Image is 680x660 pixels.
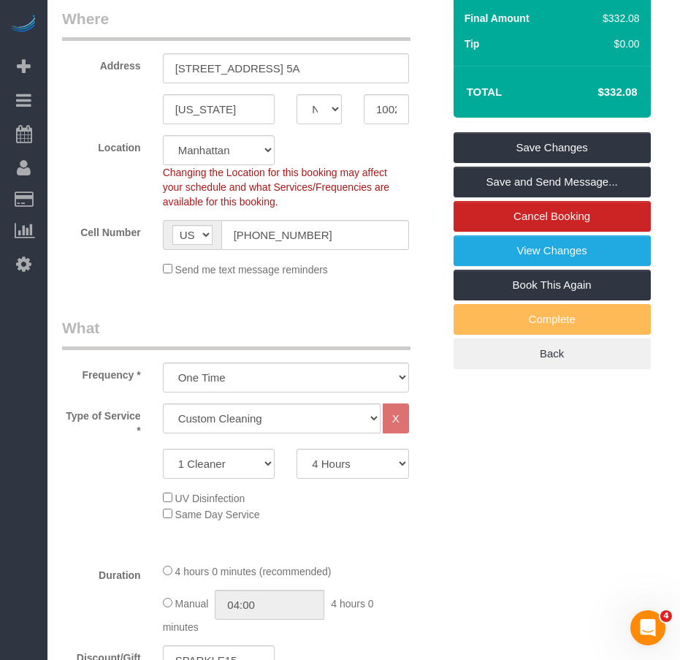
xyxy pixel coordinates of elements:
[221,220,409,250] input: Cell Number
[465,37,480,51] label: Tip
[660,610,672,622] span: 4
[630,610,665,645] iframe: Intercom live chat
[175,264,328,276] span: Send me text message reminders
[51,53,152,73] label: Address
[175,493,245,504] span: UV Disinfection
[454,132,651,163] a: Save Changes
[51,563,152,583] label: Duration
[175,566,332,577] span: 4 hours 0 minutes (recommended)
[175,509,260,520] span: Same Day Service
[163,167,390,208] span: Changing the Location for this booking may affect your schedule and what Services/Frequencies are...
[454,167,651,197] a: Save and Send Message...
[62,8,410,41] legend: Where
[467,86,503,98] strong: Total
[51,403,152,438] label: Type of Service *
[454,270,651,300] a: Book This Again
[51,220,152,240] label: Cell Number
[175,598,209,610] span: Manual
[51,135,152,155] label: Location
[596,11,640,26] div: $332.08
[596,37,640,51] div: $0.00
[9,15,38,35] img: Automaid Logo
[163,94,275,124] input: City
[163,598,374,633] span: 4 hours 0 minutes
[454,235,651,266] a: View Changes
[554,86,637,99] h4: $332.08
[454,338,651,369] a: Back
[364,94,409,124] input: Zip Code
[51,363,152,382] label: Frequency *
[62,317,410,350] legend: What
[454,201,651,232] a: Cancel Booking
[465,11,530,26] label: Final Amount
